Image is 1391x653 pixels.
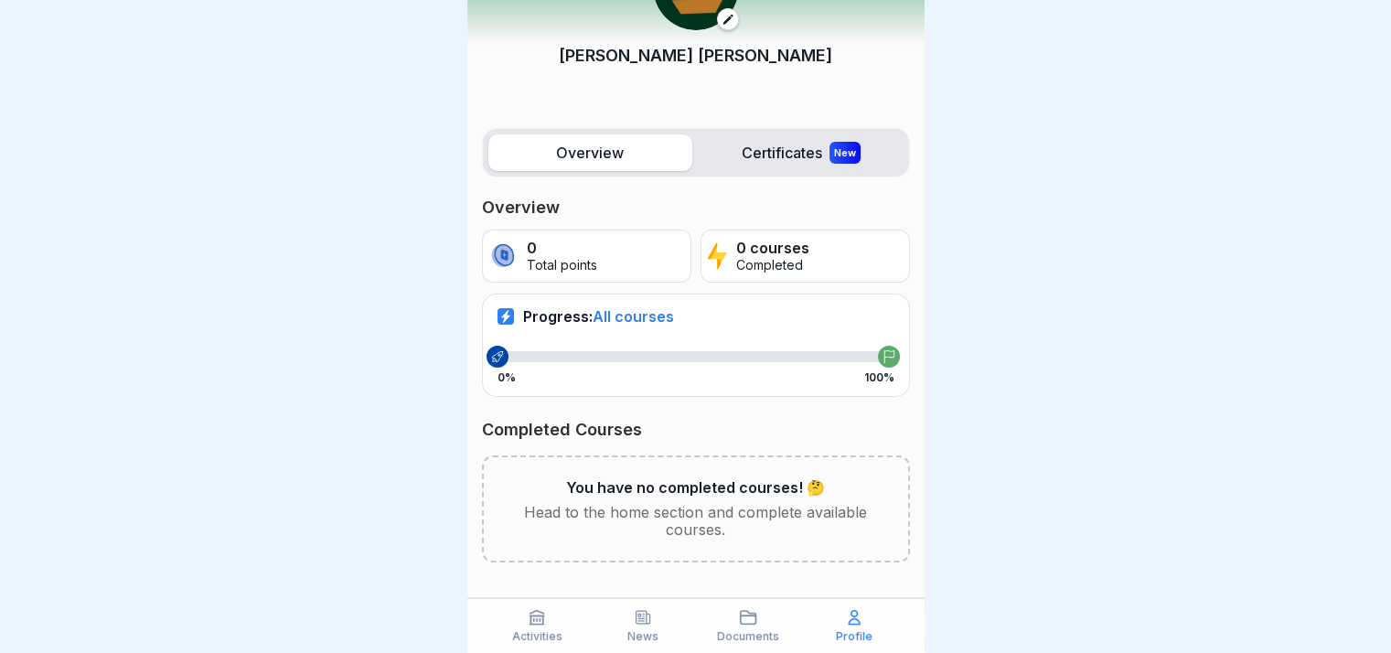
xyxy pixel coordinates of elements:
[717,630,779,643] p: Documents
[864,371,894,384] p: 100%
[627,630,658,643] p: News
[707,241,728,272] img: lightning.svg
[829,142,861,164] div: New
[559,43,832,68] p: [PERSON_NAME] [PERSON_NAME]
[498,371,516,384] p: 0%
[488,241,519,272] img: coin.svg
[736,258,809,273] p: Completed
[566,479,825,497] p: You have no completed courses! 🤔
[482,197,910,219] p: Overview
[523,307,674,326] p: Progress:
[593,307,674,326] span: All courses
[736,240,809,257] p: 0 courses
[700,134,904,171] label: Certificates
[513,504,879,539] p: Head to the home section and complete available courses.
[488,134,692,171] label: Overview
[527,240,597,257] p: 0
[836,630,872,643] p: Profile
[482,419,910,441] p: Completed Courses
[527,258,597,273] p: Total points
[512,630,562,643] p: Activities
